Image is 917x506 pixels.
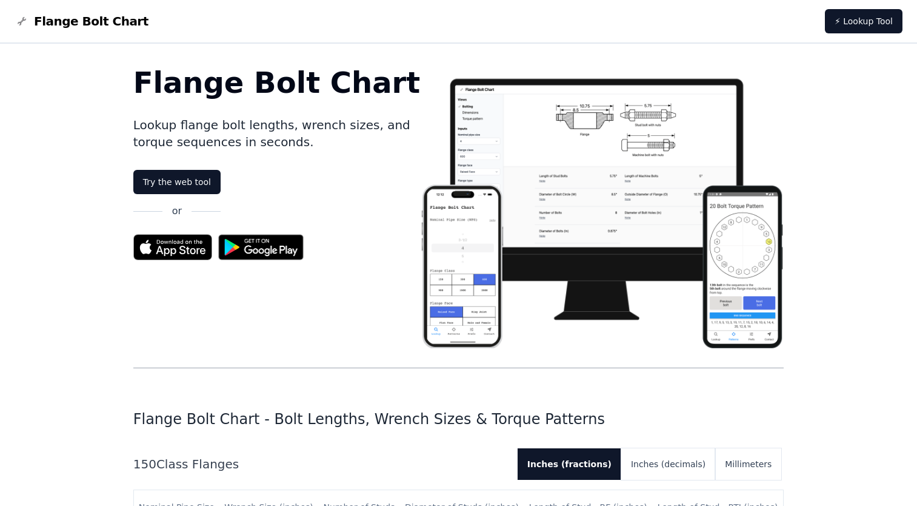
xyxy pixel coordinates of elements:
span: Flange Bolt Chart [34,13,148,30]
img: Flange Bolt Chart Logo [15,14,29,29]
button: Inches (decimals) [621,448,715,480]
img: Get it on Google Play [212,228,310,266]
h1: Flange Bolt Chart [133,68,421,97]
img: App Store badge for the Flange Bolt Chart app [133,234,212,260]
button: Inches (fractions) [518,448,621,480]
p: Lookup flange bolt lengths, wrench sizes, and torque sequences in seconds. [133,116,421,150]
a: ⚡ Lookup Tool [825,9,902,33]
a: Flange Bolt Chart LogoFlange Bolt Chart [15,13,148,30]
img: Flange bolt chart app screenshot [420,68,784,348]
button: Millimeters [715,448,781,480]
h2: 150 Class Flanges [133,456,508,473]
h1: Flange Bolt Chart - Bolt Lengths, Wrench Sizes & Torque Patterns [133,410,784,429]
a: Try the web tool [133,170,221,194]
p: or [172,204,182,218]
